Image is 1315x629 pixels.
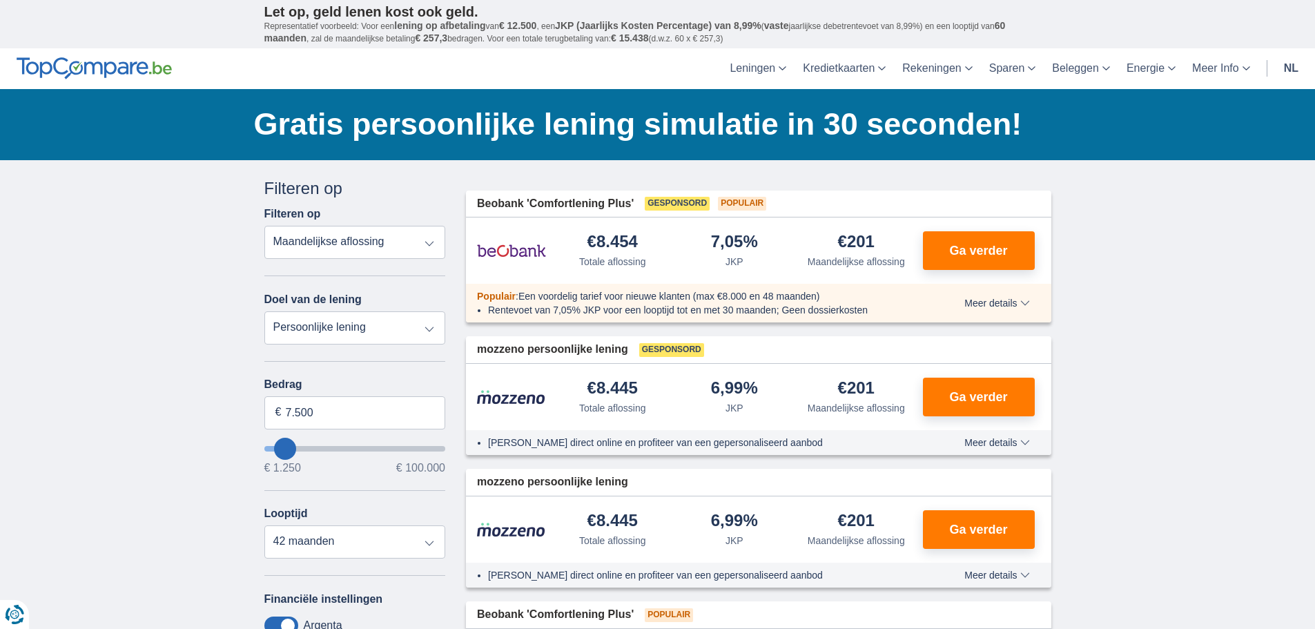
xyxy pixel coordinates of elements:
span: JKP (Jaarlijks Kosten Percentage) van 8,99% [555,20,761,31]
a: Beleggen [1044,48,1118,89]
span: Ga verder [949,523,1007,536]
p: Representatief voorbeeld: Voor een van , een ( jaarlijkse debetrentevoet van 8,99%) en een loopti... [264,20,1051,45]
span: Meer details [964,298,1029,308]
div: 7,05% [711,233,758,252]
img: product.pl.alt Mozzeno [477,389,546,405]
div: €8.445 [587,512,638,531]
span: Populair [718,197,766,211]
button: Meer details [954,437,1040,448]
div: €201 [838,380,875,398]
label: Filteren op [264,208,321,220]
a: Leningen [721,48,795,89]
a: Energie [1118,48,1184,89]
a: nl [1276,48,1307,89]
span: Ga verder [949,391,1007,403]
a: Kredietkaarten [795,48,894,89]
div: JKP [725,534,743,548]
span: € 1.250 [264,463,301,474]
span: Een voordelig tarief voor nieuwe klanten (max €8.000 en 48 maanden) [518,291,820,302]
div: 6,99% [711,380,758,398]
span: 60 maanden [264,20,1006,43]
div: Totale aflossing [579,401,646,415]
span: € 12.500 [499,20,537,31]
span: Gesponsord [645,197,710,211]
span: € [275,405,282,420]
label: Looptijd [264,507,308,520]
li: [PERSON_NAME] direct online en profiteer van een gepersonaliseerd aanbod [488,436,914,449]
span: € 257,3 [415,32,447,43]
a: Sparen [981,48,1044,89]
span: Meer details [964,438,1029,447]
img: product.pl.alt Beobank [477,233,546,268]
div: : [466,289,925,303]
div: Maandelijkse aflossing [808,255,905,269]
div: Totale aflossing [579,534,646,548]
span: Beobank 'Comfortlening Plus' [477,196,634,212]
button: Ga verder [923,510,1035,549]
h1: Gratis persoonlijke lening simulatie in 30 seconden! [254,103,1051,146]
div: JKP [725,401,743,415]
label: Bedrag [264,378,446,391]
span: Beobank 'Comfortlening Plus' [477,607,634,623]
span: € 15.438 [611,32,649,43]
span: Meer details [964,570,1029,580]
span: Populair [477,291,516,302]
span: mozzeno persoonlijke lening [477,474,628,490]
div: Maandelijkse aflossing [808,401,905,415]
div: €201 [838,512,875,531]
div: €201 [838,233,875,252]
button: Ga verder [923,231,1035,270]
img: TopCompare [17,57,172,79]
li: Rentevoet van 7,05% JKP voor een looptijd tot en met 30 maanden; Geen dossierkosten [488,303,914,317]
div: JKP [725,255,743,269]
span: mozzeno persoonlijke lening [477,342,628,358]
div: 6,99% [711,512,758,531]
p: Let op, geld lenen kost ook geld. [264,3,1051,20]
span: vaste [764,20,789,31]
span: Gesponsord [639,343,704,357]
img: product.pl.alt Mozzeno [477,522,546,537]
div: Filteren op [264,177,446,200]
input: wantToBorrow [264,446,446,452]
a: Meer Info [1184,48,1258,89]
div: Totale aflossing [579,255,646,269]
div: €8.454 [587,233,638,252]
div: Maandelijkse aflossing [808,534,905,548]
button: Ga verder [923,378,1035,416]
label: Doel van de lening [264,293,362,306]
div: €8.445 [587,380,638,398]
span: € 100.000 [396,463,445,474]
span: Populair [645,608,693,622]
span: Ga verder [949,244,1007,257]
label: Financiële instellingen [264,593,383,606]
a: Rekeningen [894,48,980,89]
span: lening op afbetaling [394,20,485,31]
button: Meer details [954,570,1040,581]
button: Meer details [954,298,1040,309]
li: [PERSON_NAME] direct online en profiteer van een gepersonaliseerd aanbod [488,568,914,582]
